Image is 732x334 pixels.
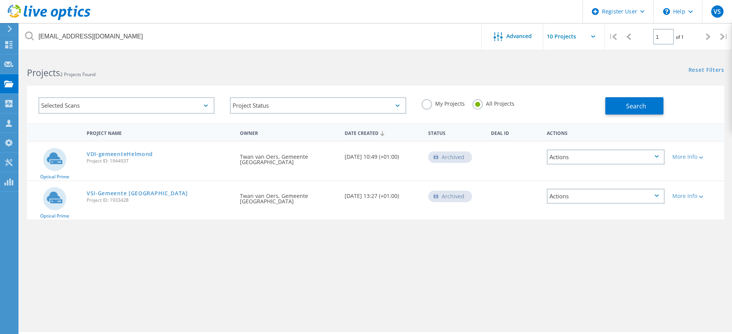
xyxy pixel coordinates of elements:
[672,193,720,199] div: More Info
[87,151,153,157] a: VDI-gemeenteHelmond
[543,125,668,140] div: Actions
[487,125,543,140] div: Deal Id
[341,181,424,206] div: [DATE] 13:27 (+01:00)
[40,174,69,179] span: Optical Prime
[605,23,621,50] div: |
[688,67,724,74] a: Reset Filters
[60,71,95,78] span: 2 Projects Found
[230,97,406,114] div: Project Status
[424,125,487,140] div: Status
[422,99,465,106] label: My Projects
[716,23,732,50] div: |
[676,34,684,40] span: of 1
[27,66,60,79] b: Projects
[39,97,214,114] div: Selected Scans
[341,142,424,167] div: [DATE] 10:49 (+01:00)
[19,23,482,50] input: Search projects by name, owner, ID, company, etc
[428,151,472,163] div: Archived
[83,125,236,140] div: Project Name
[236,181,341,212] div: Twan van Oers, Gemeente [GEOGRAPHIC_DATA]
[236,125,341,140] div: Owner
[472,99,514,106] label: All Projects
[8,16,90,22] a: Live Optics Dashboard
[626,102,646,110] span: Search
[428,191,472,202] div: Archived
[605,97,663,115] button: Search
[341,125,424,140] div: Date Created
[87,191,188,196] a: VSI-Gemeente [GEOGRAPHIC_DATA]
[506,33,532,39] span: Advanced
[236,142,341,173] div: Twan van Oers, Gemeente [GEOGRAPHIC_DATA]
[547,150,665,165] div: Actions
[663,8,670,15] svg: \n
[87,198,232,203] span: Project ID: 1933428
[87,159,232,163] span: Project ID: 1944937
[672,154,720,160] div: More Info
[40,214,69,218] span: Optical Prime
[547,189,665,204] div: Actions
[714,8,721,15] span: VS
